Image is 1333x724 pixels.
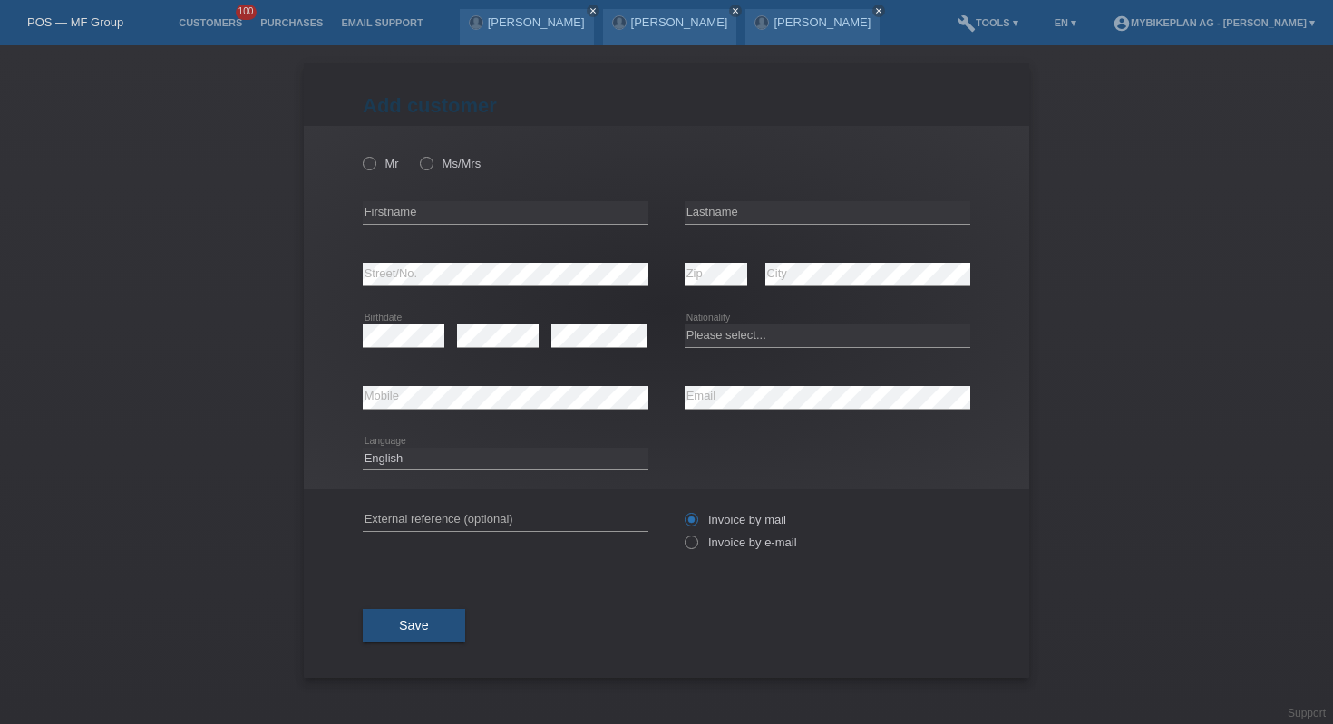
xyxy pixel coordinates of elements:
a: [PERSON_NAME] [488,15,585,29]
i: close [589,6,598,15]
a: Customers [170,17,251,28]
span: Save [399,618,429,632]
label: Invoice by e-mail [685,536,797,549]
label: Mr [363,157,399,170]
i: build [958,14,976,33]
a: [PERSON_NAME] [774,15,871,29]
a: close [587,5,599,17]
a: Email Support [332,17,432,28]
input: Invoice by mail [685,513,696,536]
span: 100 [236,5,258,20]
i: account_circle [1113,14,1131,33]
i: close [731,6,740,15]
a: [PERSON_NAME] [631,15,728,29]
input: Ms/Mrs [420,157,432,169]
a: account_circleMybikeplan AG - [PERSON_NAME] ▾ [1104,17,1324,28]
input: Invoice by e-mail [685,536,696,558]
input: Mr [363,157,375,169]
a: Purchases [251,17,332,28]
a: EN ▾ [1046,17,1085,28]
h1: Add customer [363,94,970,117]
label: Invoice by mail [685,513,786,526]
a: buildTools ▾ [949,17,1027,28]
i: close [874,6,883,15]
a: close [729,5,742,17]
button: Save [363,609,465,643]
label: Ms/Mrs [420,157,481,170]
a: close [872,5,885,17]
a: POS — MF Group [27,15,123,29]
a: Support [1288,707,1326,719]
